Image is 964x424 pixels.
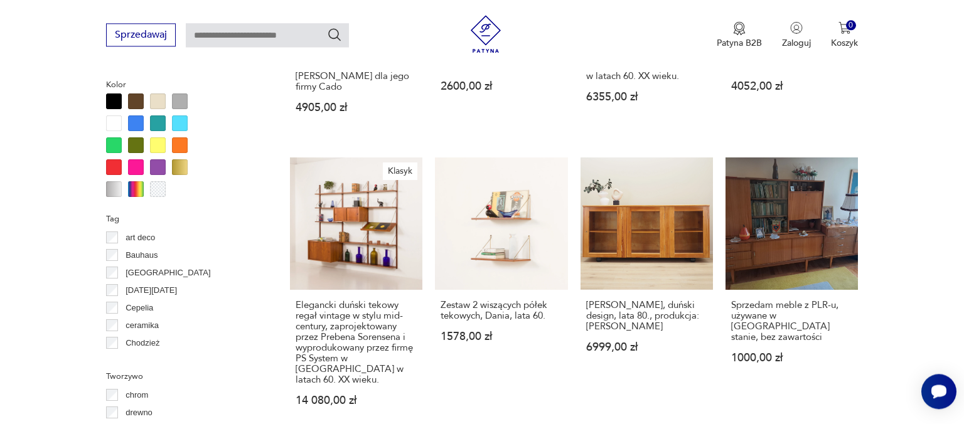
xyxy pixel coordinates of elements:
[717,21,762,49] button: Patyna B2B
[126,406,153,420] p: drewno
[126,388,148,402] p: chrom
[586,342,707,352] p: 6999,00 zł
[126,266,210,280] p: [GEOGRAPHIC_DATA]
[782,37,811,49] p: Zaloguj
[126,354,157,368] p: Ćmielów
[790,21,803,34] img: Ikonka użytkownika
[441,331,562,342] p: 1578,00 zł
[586,92,707,102] p: 6355,00 zł
[717,21,762,49] a: Ikona medaluPatyna B2B
[921,374,956,409] iframe: Smartsupp widget button
[106,369,260,383] p: Tworzywo
[731,300,852,342] h3: Sprzedam meble z PLR-u, używane w [GEOGRAPHIC_DATA] stanie, bez zawartości
[838,21,851,34] img: Ikona koszyka
[733,21,746,35] img: Ikona medalu
[586,300,707,332] h3: [PERSON_NAME], duński design, lata 80., produkcja: [PERSON_NAME]
[831,21,858,49] button: 0Koszyk
[467,15,505,53] img: Patyna - sklep z meblami i dekoracjami vintage
[831,37,858,49] p: Koszyk
[296,395,417,406] p: 14 080,00 zł
[126,336,159,350] p: Chodzież
[731,352,852,363] p: 1000,00 zł
[106,78,260,92] p: Kolor
[296,18,417,92] h3: Minimalistyczny, palisandrowy, jednosegmentowy zestaw półek z półką-biurkiem, zaprojektowany prze...
[106,23,176,46] button: Sprzedawaj
[126,301,153,315] p: Cepelia
[731,81,852,92] p: 4052,00 zł
[106,212,260,226] p: Tag
[441,300,562,321] h3: Zestaw 2 wiszących półek tekowych, Dania, lata 60.
[441,81,562,92] p: 2600,00 zł
[296,300,417,385] h3: Elegancki duński tekowy regał vintage w stylu mid-century, zaprojektowany przez Prebena Sorensena...
[782,21,811,49] button: Zaloguj
[106,31,176,40] a: Sprzedawaj
[126,248,158,262] p: Bauhaus
[586,18,707,82] h3: Zestaw ścienny z drewna tekowego z szafką z opuszczanymi drzwiami, zaprojektowany przez [PERSON_N...
[126,284,177,297] p: [DATE][DATE]
[126,231,155,245] p: art deco
[327,27,342,42] button: Szukaj
[846,20,857,31] div: 0
[717,37,762,49] p: Patyna B2B
[126,319,159,332] p: ceramika
[296,102,417,113] p: 4905,00 zł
